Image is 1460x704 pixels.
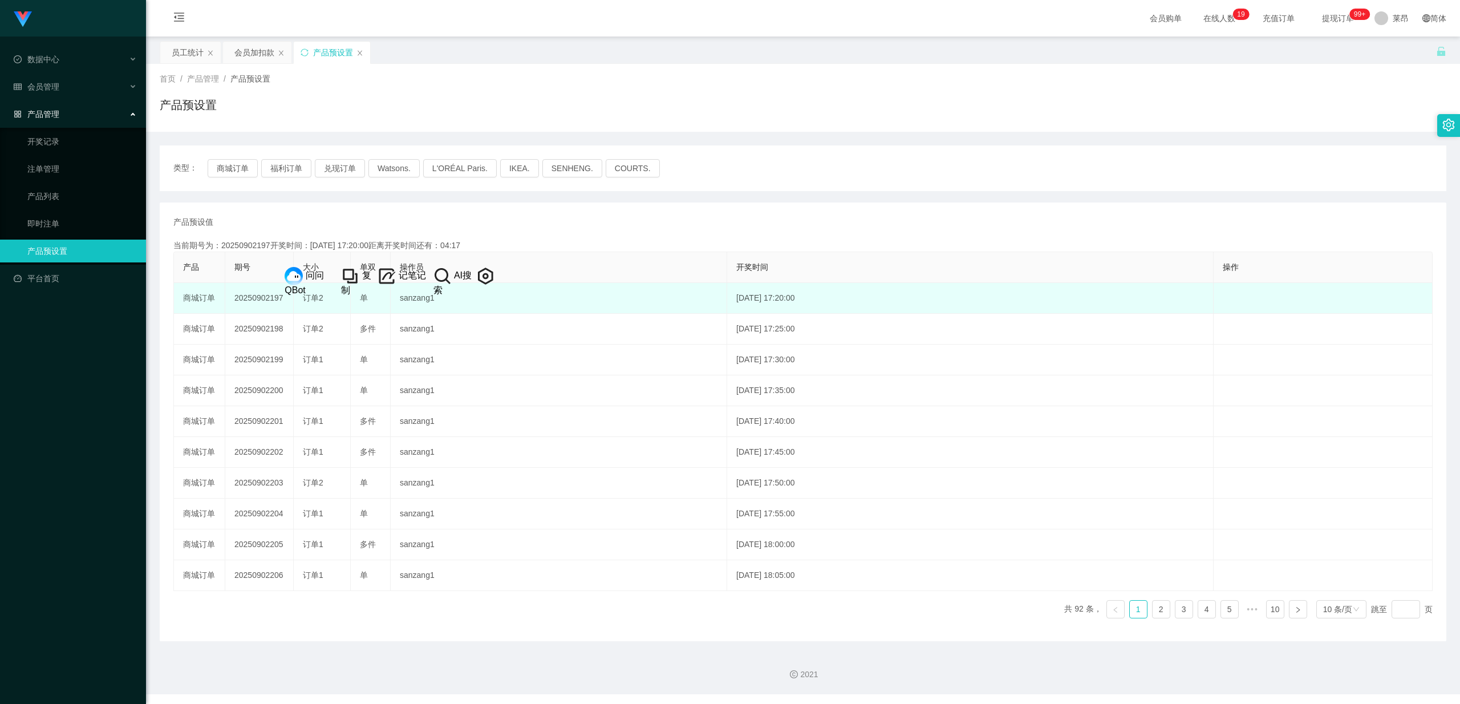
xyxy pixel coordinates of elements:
[727,468,1214,499] td: [DATE] 17:50:00
[1353,606,1360,614] i: 图标: down
[174,560,225,591] td: 商城订单
[391,499,727,529] td: sanzang1
[303,416,323,426] span: 订单1
[1241,9,1245,20] p: 9
[174,529,225,560] td: 商城订单
[172,42,204,63] div: 员工统计
[360,540,376,549] span: 多件
[180,74,182,83] span: /
[14,110,59,119] span: 产品管理
[160,1,198,37] i: 图标: menu-fold
[360,386,368,395] span: 单
[225,314,294,345] td: 20250902198
[234,42,274,63] div: 会员加扣款
[1153,601,1170,618] a: 2
[727,560,1214,591] td: [DATE] 18:05:00
[230,74,270,83] span: 产品预设置
[14,55,22,63] i: 图标: check-circle-o
[360,324,376,333] span: 多件
[360,262,376,272] span: 单双
[360,447,376,456] span: 多件
[174,283,225,314] td: 商城订单
[1130,601,1147,618] a: 1
[160,96,217,114] h1: 产品预设置
[208,159,258,177] button: 商城订单
[1422,14,1430,22] i: 图标: global
[14,82,59,91] span: 会员管理
[285,267,303,285] img: wAevmPwAAAABJRU5ErkJggg==
[303,262,319,272] span: 大小
[360,478,368,487] span: 单
[1316,14,1360,22] span: 提现订单
[1436,46,1446,56] i: 图标: unlock
[542,159,602,177] button: SENHENG.
[1323,601,1352,618] div: 10 条/页
[727,345,1214,375] td: [DATE] 17:30:00
[399,270,426,280] span: 记笔记
[400,262,424,272] span: 操作员
[225,345,294,375] td: 20250902199
[360,416,376,426] span: 多件
[1198,600,1216,618] li: 4
[14,83,22,91] i: 图标: table
[360,509,368,518] span: 单
[606,159,660,177] button: COURTS.
[378,267,396,285] img: note_menu_logo_v2.png
[27,240,137,262] a: 产品预设置
[1442,119,1455,131] i: 图标: setting
[174,375,225,406] td: 商城订单
[303,447,323,456] span: 订单1
[278,50,285,56] i: 图标: close
[1152,600,1170,618] li: 2
[301,48,309,56] i: 图标: sync
[368,159,420,177] button: Watsons.
[225,437,294,468] td: 20250902202
[14,11,32,27] img: logo.9652507e.png
[727,529,1214,560] td: [DATE] 18:00:00
[1064,600,1101,618] li: 共 92 条，
[790,670,798,678] i: 图标: copyright
[1267,601,1284,618] a: 10
[1112,606,1119,613] i: 图标: left
[391,529,727,560] td: sanzang1
[14,55,59,64] span: 数据中心
[1175,600,1193,618] li: 3
[391,560,727,591] td: sanzang1
[727,375,1214,406] td: [DATE] 17:35:00
[225,375,294,406] td: 20250902200
[27,212,137,235] a: 即时注单
[183,262,199,272] span: 产品
[27,157,137,180] a: 注单管理
[174,314,225,345] td: 商城订单
[1106,600,1125,618] li: 上一页
[1129,600,1147,618] li: 1
[225,406,294,437] td: 20250902201
[303,571,323,580] span: 订单1
[1349,9,1370,20] sup: 1053
[207,50,214,56] i: 图标: close
[261,159,311,177] button: 福利订单
[1221,601,1238,618] a: 5
[174,468,225,499] td: 商城订单
[187,74,219,83] span: 产品管理
[356,50,363,56] i: 图标: close
[423,159,497,177] button: L'ORÉAL Paris.
[174,499,225,529] td: 商城订单
[391,375,727,406] td: sanzang1
[1223,262,1239,272] span: 操作
[14,267,137,290] a: 图标: dashboard平台首页
[391,406,727,437] td: sanzang1
[391,345,727,375] td: sanzang1
[1237,9,1241,20] p: 1
[303,324,323,333] span: 订单2
[313,42,353,63] div: 产品预设置
[500,159,539,177] button: IKEA.
[225,468,294,499] td: 20250902203
[391,437,727,468] td: sanzang1
[1243,600,1262,618] span: •••
[303,478,323,487] span: 订单2
[27,130,137,153] a: 开奖记录
[727,283,1214,314] td: [DATE] 17:20:00
[727,499,1214,529] td: [DATE] 17:55:00
[225,560,294,591] td: 20250902206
